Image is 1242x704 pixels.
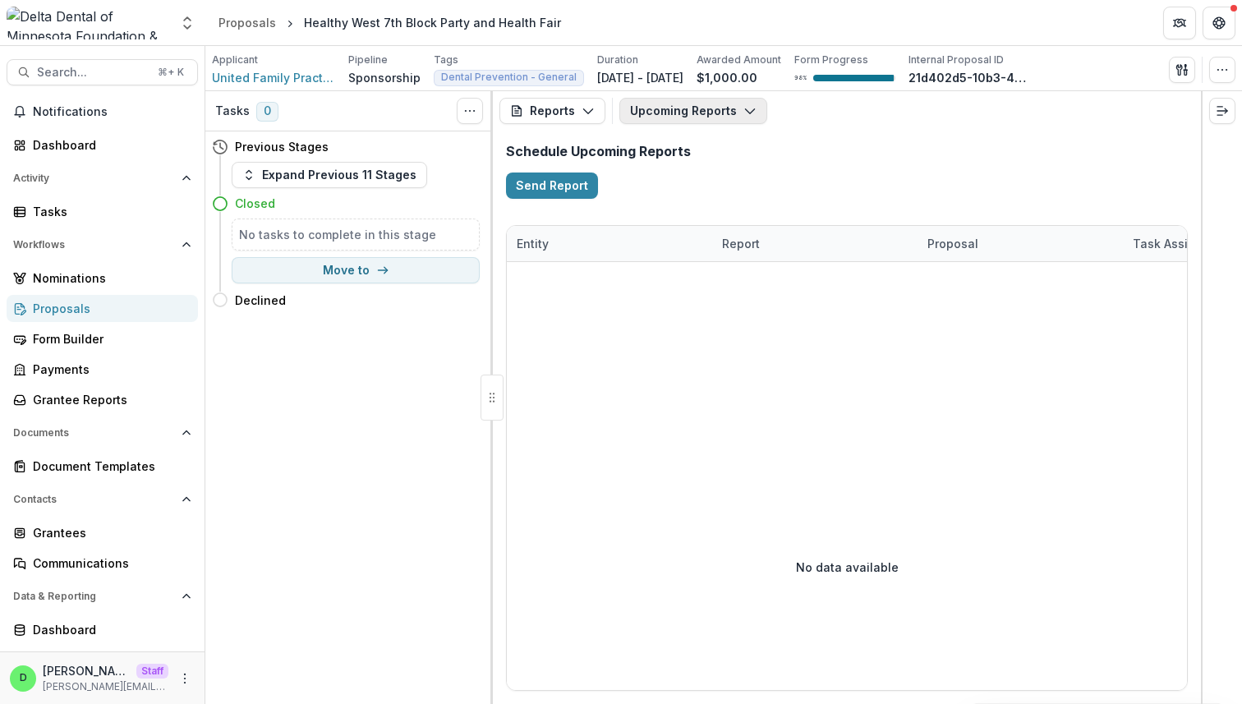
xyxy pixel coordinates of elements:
button: Open Activity [7,165,198,191]
h4: Closed [235,195,275,212]
p: Sponsorship [348,69,421,86]
h5: No tasks to complete in this stage [239,226,472,243]
a: Nominations [7,265,198,292]
div: Entity [507,226,712,261]
a: Communications [7,550,198,577]
a: United Family Practice Health Center [212,69,335,86]
button: More [175,669,195,688]
span: Contacts [13,494,175,505]
span: Documents [13,427,175,439]
p: Applicant [212,53,258,67]
div: Entity [507,235,559,252]
div: ⌘ + K [154,63,187,81]
p: $1,000.00 [697,69,757,86]
div: Report [712,226,918,261]
a: Dashboard [7,131,198,159]
a: Proposals [212,11,283,35]
div: Proposals [33,300,185,317]
button: Reports [499,98,605,124]
h4: Previous Stages [235,138,329,155]
p: Tags [434,53,458,67]
img: Delta Dental of Minnesota Foundation & Community Giving logo [7,7,169,39]
h2: Schedule Upcoming Reports [506,144,1188,159]
a: Document Templates [7,453,198,480]
div: Communications [33,554,185,572]
a: Form Builder [7,325,198,352]
div: Form Builder [33,330,185,347]
nav: breadcrumb [212,11,568,35]
button: Get Help [1203,7,1235,39]
button: Open Workflows [7,232,198,258]
a: Advanced Analytics [7,646,198,674]
p: Awarded Amount [697,53,781,67]
button: Expand right [1209,98,1235,124]
a: Proposals [7,295,198,322]
a: Grantees [7,519,198,546]
div: Proposal [918,226,1123,261]
p: [DATE] - [DATE] [597,69,683,86]
div: Divyansh [20,673,27,683]
p: Duration [597,53,638,67]
button: Move to [232,257,480,283]
div: Grantees [33,524,185,541]
div: Grantee Reports [33,391,185,408]
span: Dental Prevention - General [441,71,577,83]
p: Pipeline [348,53,388,67]
div: Task Assignee [1123,235,1227,252]
div: Report [712,235,770,252]
span: Data & Reporting [13,591,175,602]
button: Open Data & Reporting [7,583,198,610]
button: Open Documents [7,420,198,446]
p: Internal Proposal ID [908,53,1004,67]
span: Notifications [33,105,191,119]
p: Form Progress [794,53,868,67]
a: Grantee Reports [7,386,198,413]
p: Staff [136,664,168,679]
p: 21d402d5-10b3-4e50-a971-221244d9ade1 [908,69,1032,86]
span: Workflows [13,239,175,251]
p: [PERSON_NAME][EMAIL_ADDRESS][DOMAIN_NAME] [43,679,168,694]
span: 0 [256,102,278,122]
a: Dashboard [7,616,198,643]
p: No data available [796,559,899,576]
p: [PERSON_NAME] [43,662,130,679]
div: Dashboard [33,621,185,638]
div: Dashboard [33,136,185,154]
a: Payments [7,356,198,383]
p: 98 % [794,72,807,84]
button: Notifications [7,99,198,125]
button: Expand Previous 11 Stages [232,162,427,188]
button: Toggle View Cancelled Tasks [457,98,483,124]
div: Healthy West 7th Block Party and Health Fair [304,14,561,31]
a: Tasks [7,198,198,225]
button: Partners [1163,7,1196,39]
h4: Declined [235,292,286,309]
button: Send Report [506,173,598,199]
span: Activity [13,173,175,184]
div: Nominations [33,269,185,287]
div: Proposals [218,14,276,31]
div: Proposal [918,235,988,252]
button: Search... [7,59,198,85]
div: Payments [33,361,185,378]
div: Document Templates [33,458,185,475]
button: Upcoming Reports [619,98,767,124]
span: Search... [37,66,148,80]
button: Open Contacts [7,486,198,513]
div: Tasks [33,203,185,220]
h3: Tasks [215,104,250,118]
button: Open entity switcher [176,7,199,39]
